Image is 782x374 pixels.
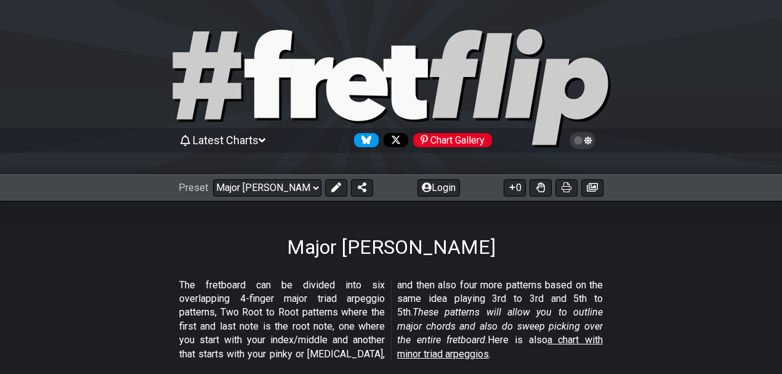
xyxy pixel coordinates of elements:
button: 0 [504,179,526,197]
span: Preset [179,182,208,193]
button: Print [555,179,578,197]
h1: Major [PERSON_NAME] [287,235,496,259]
a: Follow #fretflip at Bluesky [349,133,379,147]
p: The fretboard can be divided into six overlapping 4-finger major triad arpeggio patterns, Two Roo... [179,278,603,361]
span: Latest Charts [193,134,259,147]
select: Preset [213,179,321,197]
button: Share Preset [351,179,373,197]
a: #fretflip at Pinterest [408,133,492,147]
button: Toggle Dexterity for all fretkits [530,179,552,197]
div: Chart Gallery [413,133,492,147]
button: Edit Preset [325,179,347,197]
span: Toggle light / dark theme [576,135,590,146]
button: Create image [581,179,603,197]
a: Follow #fretflip at X [379,133,408,147]
button: Login [417,179,460,197]
em: These patterns will allow you to outline major chords and also do sweep picking over the entire f... [397,306,603,346]
span: a chart with minor triad arpeggios [397,334,603,359]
